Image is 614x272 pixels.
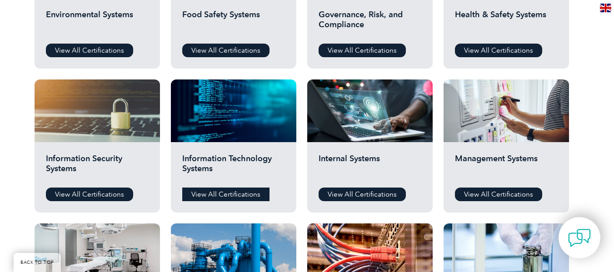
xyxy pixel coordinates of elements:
a: View All Certifications [455,188,542,201]
h2: Environmental Systems [46,10,149,37]
a: BACK TO TOP [14,253,61,272]
h2: Health & Safety Systems [455,10,558,37]
a: View All Certifications [182,44,270,57]
h2: Internal Systems [319,153,421,181]
img: en [600,4,611,12]
h2: Information Security Systems [46,153,149,181]
a: View All Certifications [319,188,406,201]
a: View All Certifications [46,44,133,57]
h2: Food Safety Systems [182,10,285,37]
a: View All Certifications [455,44,542,57]
h2: Management Systems [455,153,558,181]
h2: Information Technology Systems [182,153,285,181]
a: View All Certifications [319,44,406,57]
h2: Governance, Risk, and Compliance [319,10,421,37]
a: View All Certifications [46,188,133,201]
img: contact-chat.png [568,227,591,249]
a: View All Certifications [182,188,270,201]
